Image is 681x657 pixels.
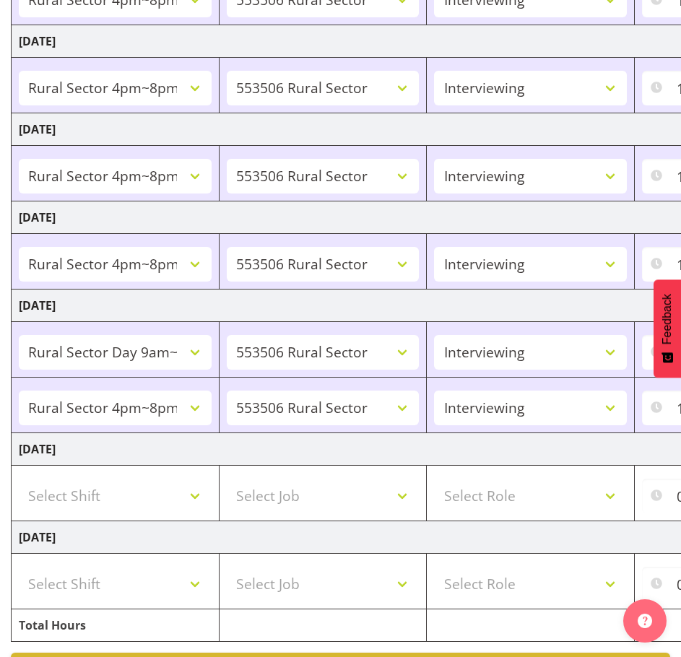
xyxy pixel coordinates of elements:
img: help-xxl-2.png [638,614,652,628]
button: Feedback - Show survey [654,279,681,378]
td: Total Hours [12,609,220,642]
span: Feedback [661,294,674,344]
